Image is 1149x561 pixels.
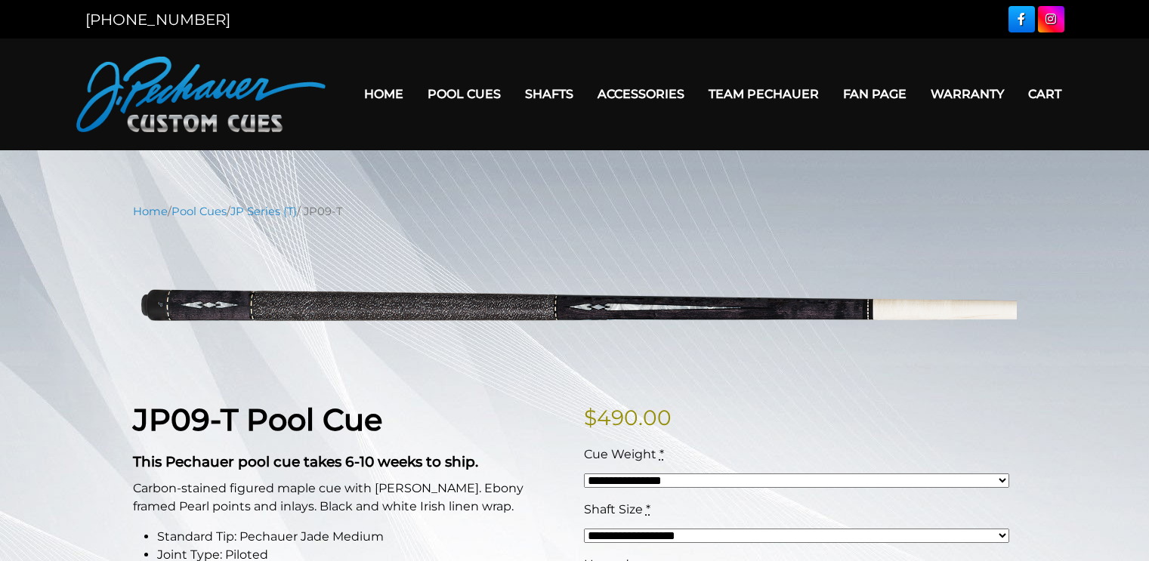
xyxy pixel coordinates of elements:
[133,479,566,516] p: Carbon-stained figured maple cue with [PERSON_NAME]. Ebony framed Pearl points and inlays. Black ...
[919,75,1016,113] a: Warranty
[85,11,230,29] a: [PHONE_NUMBER]
[584,502,643,516] span: Shaft Size
[1016,75,1073,113] a: Cart
[133,205,168,218] a: Home
[646,502,650,516] abbr: required
[171,205,227,218] a: Pool Cues
[76,57,326,132] img: Pechauer Custom Cues
[352,75,415,113] a: Home
[584,447,656,461] span: Cue Weight
[133,203,1017,220] nav: Breadcrumb
[584,405,597,430] span: $
[230,205,297,218] a: JP Series (T)
[415,75,513,113] a: Pool Cues
[697,75,831,113] a: Team Pechauer
[133,453,478,470] strong: This Pechauer pool cue takes 6-10 weeks to ship.
[157,528,566,546] li: Standard Tip: Pechauer Jade Medium
[513,75,585,113] a: Shafts
[584,405,672,430] bdi: 490.00
[133,401,382,438] strong: JP09-T Pool Cue
[585,75,697,113] a: Accessories
[831,75,919,113] a: Fan Page
[659,447,664,461] abbr: required
[133,231,1017,378] img: jp09-T.png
